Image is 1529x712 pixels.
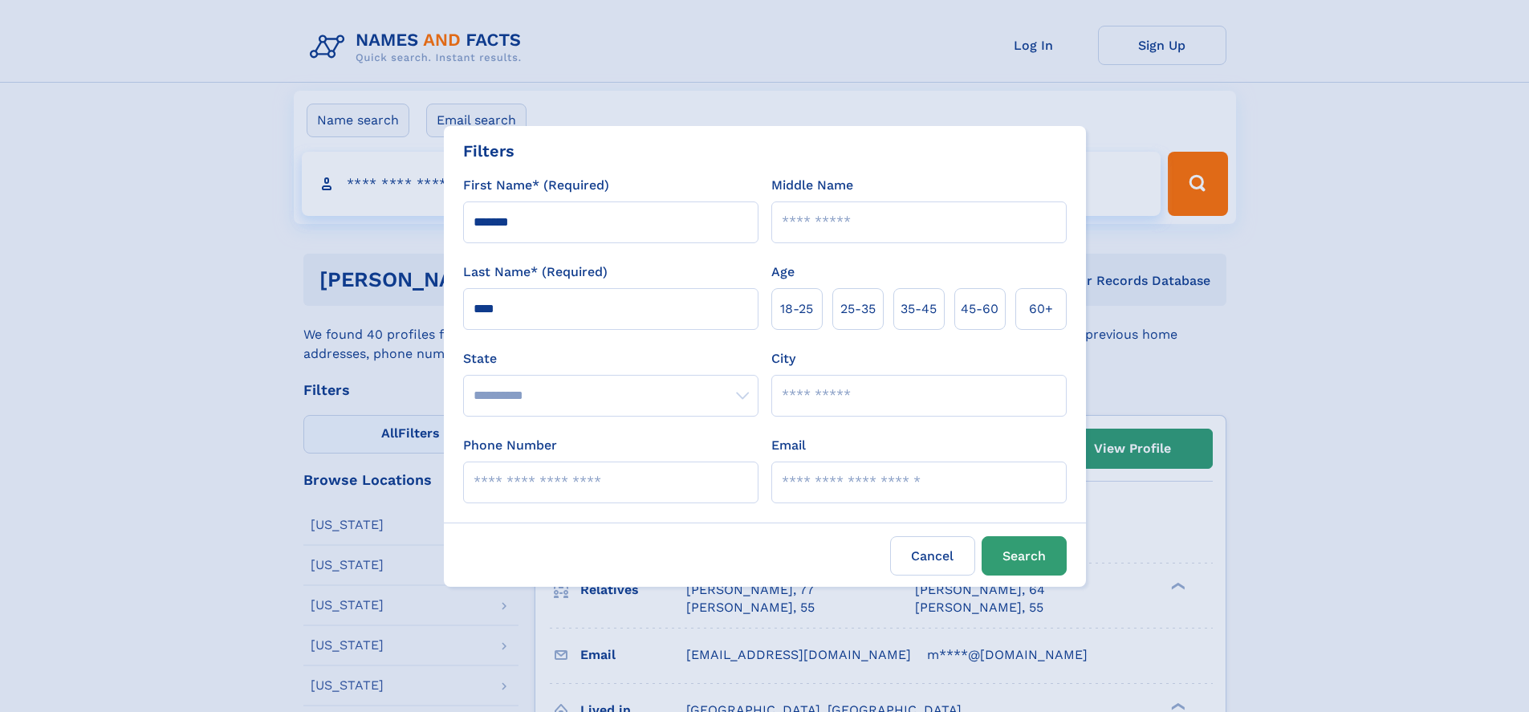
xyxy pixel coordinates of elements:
span: 60+ [1029,299,1053,319]
label: Cancel [890,536,975,576]
button: Search [982,536,1067,576]
div: Filters [463,139,514,163]
label: State [463,349,758,368]
label: Email [771,436,806,455]
label: Last Name* (Required) [463,262,608,282]
label: City [771,349,795,368]
label: Age [771,262,795,282]
label: First Name* (Required) [463,176,609,195]
span: 25‑35 [840,299,876,319]
span: 35‑45 [901,299,937,319]
span: 45‑60 [961,299,998,319]
label: Phone Number [463,436,557,455]
label: Middle Name [771,176,853,195]
span: 18‑25 [780,299,813,319]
